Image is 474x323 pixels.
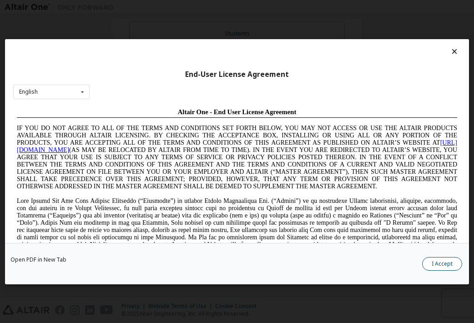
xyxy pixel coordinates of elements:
[19,89,38,95] div: English
[10,257,66,262] a: Open PDF in New Tab
[422,257,462,271] button: I Accept
[165,4,283,11] span: Altair One - End User License Agreement
[13,70,461,79] div: End-User License Agreement
[4,93,444,165] span: Lore Ipsumd Sit Ame Cons Adipisc Elitseddo (“Eiusmodte”) in utlabor Etdolo Magnaaliqua Eni. (“Adm...
[4,20,444,85] span: IF YOU DO NOT AGREE TO ALL OF THE TERMS AND CONDITIONS SET FORTH BELOW, YOU MAY NOT ACCESS OR USE...
[4,35,444,49] a: [URL][DOMAIN_NAME]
